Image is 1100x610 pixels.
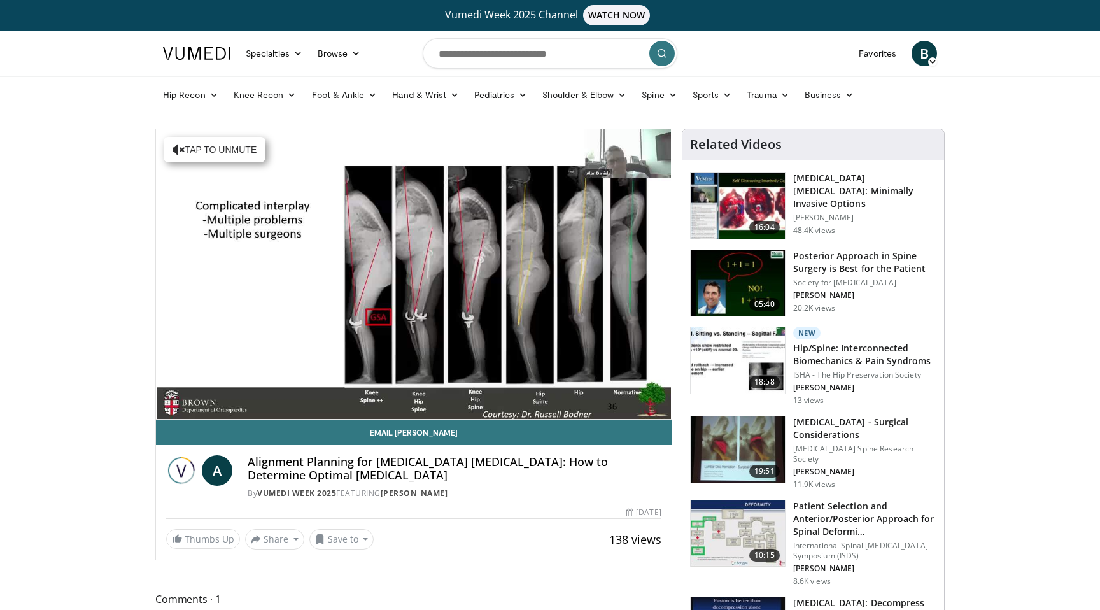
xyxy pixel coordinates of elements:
a: Trauma [739,82,797,108]
a: [PERSON_NAME] [381,488,448,499]
a: 16:04 [MEDICAL_DATA] [MEDICAL_DATA]: Minimally Invasive Options [PERSON_NAME] 48.4K views [690,172,936,239]
a: Knee Recon [226,82,304,108]
p: [MEDICAL_DATA] Spine Research Society [793,444,936,464]
h4: Related Videos [690,137,782,152]
span: 18:58 [749,376,780,388]
a: Hip Recon [155,82,226,108]
a: Hand & Wrist [384,82,467,108]
h3: Hip/Spine: Interconnected Biomechanics & Pain Syndroms [793,342,936,367]
a: Email [PERSON_NAME] [156,420,672,445]
img: beefc228-5859-4966-8bc6-4c9aecbbf021.150x105_q85_crop-smart_upscale.jpg [691,500,785,567]
h3: Posterior Approach in Spine Surgery is Best for the Patient [793,250,936,275]
button: Save to [309,529,374,550]
h4: Alignment Planning for [MEDICAL_DATA] [MEDICAL_DATA]: How to Determine Optimal [MEDICAL_DATA] [248,455,661,483]
a: Business [797,82,862,108]
span: 16:04 [749,221,780,234]
a: Pediatrics [467,82,535,108]
img: 3b6f0384-b2b2-4baa-b997-2e524ebddc4b.150x105_q85_crop-smart_upscale.jpg [691,250,785,316]
p: International Spinal [MEDICAL_DATA] Symposium (ISDS) [793,541,936,561]
a: Thumbs Up [166,529,240,549]
p: [PERSON_NAME] [793,383,936,393]
h3: [MEDICAL_DATA] - Surgical Considerations [793,416,936,441]
a: 18:58 New Hip/Spine: Interconnected Biomechanics & Pain Syndroms ISHA - The Hip Preservation Soci... [690,327,936,406]
span: 05:40 [749,298,780,311]
a: Shoulder & Elbow [535,82,634,108]
p: [PERSON_NAME] [793,564,936,574]
p: [PERSON_NAME] [793,213,936,223]
img: 0bdaa4eb-40dd-479d-bd02-e24569e50eb5.150x105_q85_crop-smart_upscale.jpg [691,327,785,394]
a: A [202,455,232,486]
span: 10:15 [749,549,780,562]
p: New [793,327,821,339]
button: Tap to unmute [164,137,265,162]
p: 13 views [793,395,824,406]
div: By FEATURING [248,488,661,499]
a: Vumedi Week 2025 [257,488,336,499]
a: Specialties [238,41,310,66]
a: 10:15 Patient Selection and Anterior/Posterior Approach for Spinal Deformi… International Spinal ... [690,500,936,586]
p: [PERSON_NAME] [793,290,936,301]
span: 138 views [609,532,661,547]
video-js: Video Player [156,129,672,420]
a: 05:40 Posterior Approach in Spine Surgery is Best for the Patient Society for [MEDICAL_DATA] [PER... [690,250,936,317]
img: df977cbb-5756-427a-b13c-efcd69dcbbf0.150x105_q85_crop-smart_upscale.jpg [691,416,785,483]
a: Favorites [851,41,904,66]
p: [PERSON_NAME] [793,467,936,477]
h3: [MEDICAL_DATA] [MEDICAL_DATA]: Minimally Invasive Options [793,172,936,210]
a: Spine [634,82,684,108]
p: 8.6K views [793,576,831,586]
p: 11.9K views [793,479,835,490]
img: Vumedi Week 2025 [166,455,197,486]
span: WATCH NOW [583,5,651,25]
input: Search topics, interventions [423,38,677,69]
a: 19:51 [MEDICAL_DATA] - Surgical Considerations [MEDICAL_DATA] Spine Research Society [PERSON_NAME... [690,416,936,490]
a: Browse [310,41,369,66]
p: Society for [MEDICAL_DATA] [793,278,936,288]
a: Foot & Ankle [304,82,385,108]
div: [DATE] [626,507,661,518]
span: Comments 1 [155,591,672,607]
p: ISHA - The Hip Preservation Society [793,370,936,380]
p: 48.4K views [793,225,835,236]
h3: Patient Selection and Anterior/Posterior Approach for Spinal Deformi… [793,500,936,538]
a: B [912,41,937,66]
a: Sports [685,82,740,108]
button: Share [245,529,304,550]
a: Vumedi Week 2025 ChannelWATCH NOW [165,5,935,25]
img: 9f1438f7-b5aa-4a55-ab7b-c34f90e48e66.150x105_q85_crop-smart_upscale.jpg [691,173,785,239]
img: VuMedi Logo [163,47,230,60]
span: 19:51 [749,465,780,478]
p: 20.2K views [793,303,835,313]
